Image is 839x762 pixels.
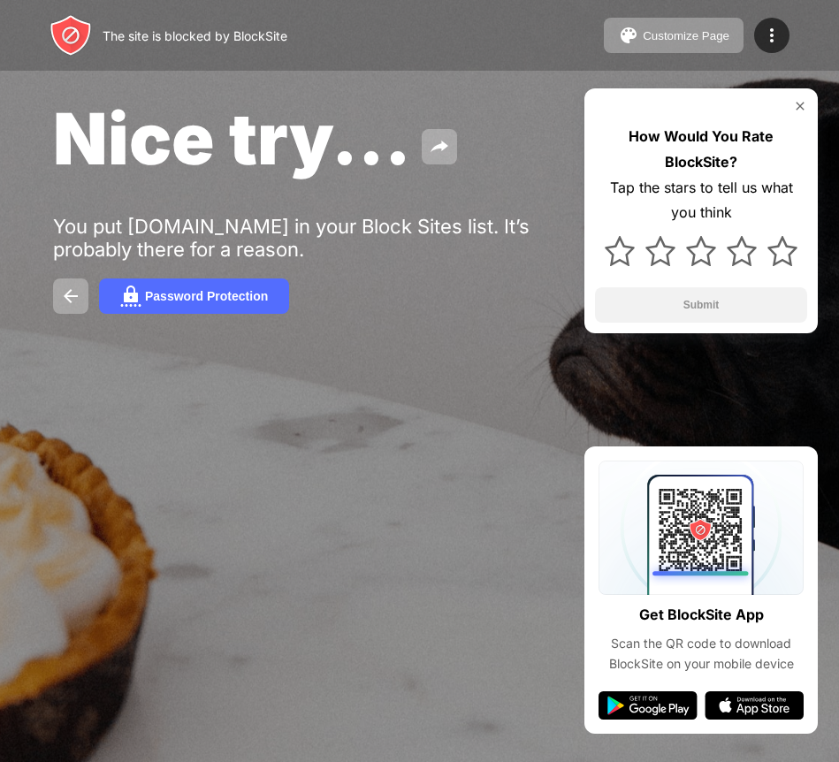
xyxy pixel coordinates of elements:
div: You put [DOMAIN_NAME] in your Block Sites list. It’s probably there for a reason. [53,215,599,261]
div: How Would You Rate BlockSite? [595,124,807,175]
img: app-store.svg [705,691,804,720]
img: star.svg [605,236,635,266]
span: Nice try... [53,95,411,181]
img: rate-us-close.svg [793,99,807,113]
button: Password Protection [99,278,289,314]
div: Customize Page [643,29,729,42]
button: Customize Page [604,18,744,53]
img: qrcode.svg [599,461,804,595]
img: star.svg [727,236,757,266]
img: share.svg [429,136,450,157]
img: header-logo.svg [50,14,92,57]
img: back.svg [60,286,81,307]
button: Submit [595,287,807,323]
img: star.svg [645,236,675,266]
div: Password Protection [145,289,268,303]
div: Get BlockSite App [639,602,764,628]
img: star.svg [767,236,797,266]
div: The site is blocked by BlockSite [103,28,287,43]
div: Tap the stars to tell us what you think [595,175,807,226]
div: Scan the QR code to download BlockSite on your mobile device [599,634,804,674]
img: star.svg [686,236,716,266]
img: pallet.svg [618,25,639,46]
img: google-play.svg [599,691,698,720]
img: menu-icon.svg [761,25,782,46]
img: password.svg [120,286,141,307]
